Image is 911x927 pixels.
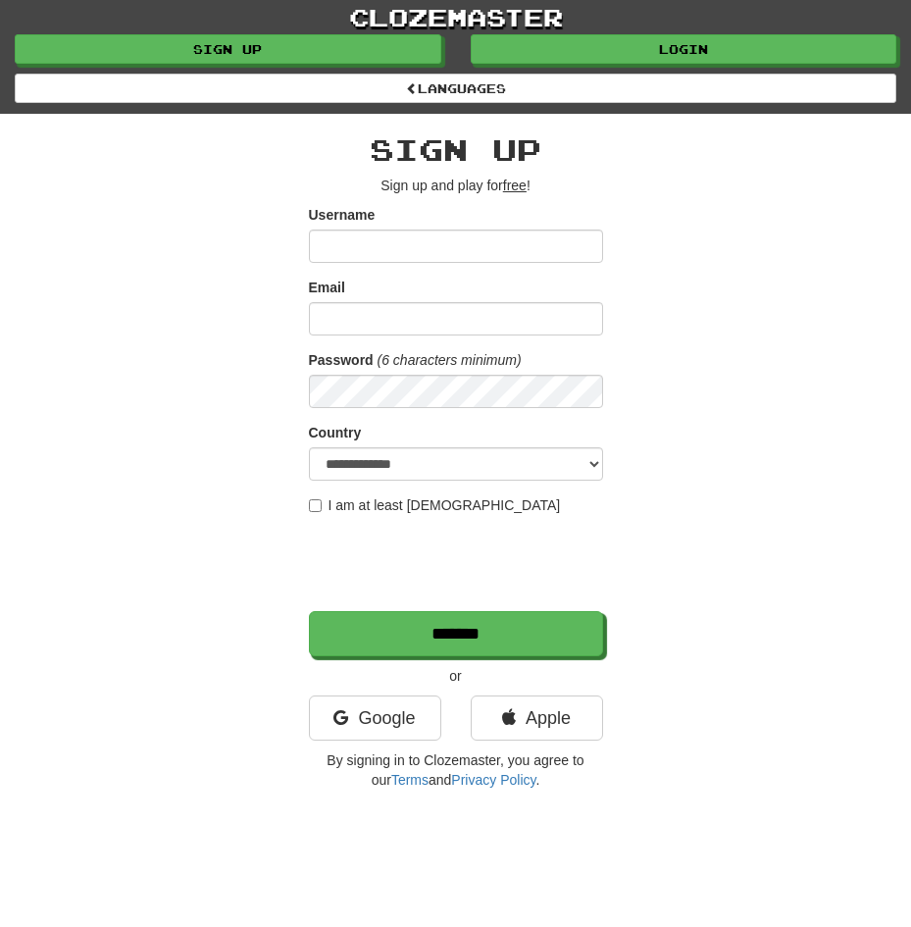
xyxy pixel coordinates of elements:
[309,499,322,512] input: I am at least [DEMOGRAPHIC_DATA]
[503,178,527,193] u: free
[471,34,897,64] a: Login
[378,352,522,368] em: (6 characters minimum)
[309,350,374,370] label: Password
[309,666,603,686] p: or
[309,133,603,166] h2: Sign up
[15,34,441,64] a: Sign up
[309,176,603,195] p: Sign up and play for !
[309,525,607,601] iframe: reCAPTCHA
[309,695,441,741] a: Google
[309,205,376,225] label: Username
[451,772,535,788] a: Privacy Policy
[309,423,362,442] label: Country
[15,74,896,103] a: Languages
[471,695,603,741] a: Apple
[391,772,429,788] a: Terms
[309,750,603,790] p: By signing in to Clozemaster, you agree to our and .
[309,278,345,297] label: Email
[309,495,561,515] label: I am at least [DEMOGRAPHIC_DATA]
